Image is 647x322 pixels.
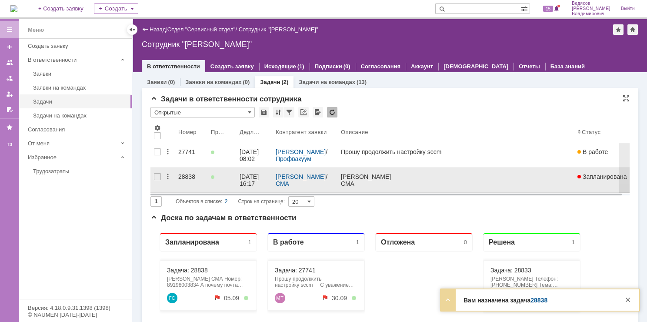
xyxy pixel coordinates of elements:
[225,196,228,207] div: 2
[313,107,323,117] div: Экспорт списка
[276,148,326,155] a: [PERSON_NAME]
[175,168,207,192] a: 28838
[164,173,171,180] div: Действия
[264,63,296,70] a: Исходящие
[240,148,260,162] div: [DATE] 08:02
[168,79,175,85] div: (0)
[30,95,130,108] a: Задачи
[93,70,98,74] div: не просрочен
[201,70,206,74] div: не просрочен
[421,13,424,20] div: 1
[3,87,17,101] a: Мои заявки
[276,155,311,162] a: Профвакуум
[239,26,318,33] div: Сотрудник "[PERSON_NAME]"
[230,12,264,20] div: Отложена
[3,138,17,152] a: ТЗ
[236,168,272,192] a: [DATE] 16:17
[178,173,204,180] div: 28838
[281,79,288,85] div: (2)
[150,26,166,33] a: Назад
[167,26,239,33] div: /
[417,70,421,74] div: не просрочен
[185,79,241,85] a: Заявки на командах
[272,121,337,143] th: Контрагент заявки
[3,40,17,54] a: Создать заявку
[315,63,342,70] a: Подписки
[341,129,369,135] div: Описание
[521,4,530,12] span: Расширенный поиск
[24,39,130,53] a: Создать заявку
[207,121,236,143] th: Просрочена
[73,69,89,76] div: 05.09.2025
[236,143,272,168] a: [DATE] 08:02
[30,81,130,94] a: Заявки на командах
[28,140,117,147] div: От меня
[17,41,99,48] div: Задача: 28838
[340,41,423,48] div: Задача: 28833
[519,63,540,70] a: Отчеты
[411,63,433,70] a: Аккаунт
[543,6,553,12] span: 15
[387,68,394,77] div: не просрочен
[577,148,608,155] span: В работе
[33,84,127,91] div: Заявки на командах
[123,12,153,20] div: В работе
[443,295,453,305] div: Развернуть
[127,24,137,35] div: Скрыть меню
[340,50,423,62] div: Винокурова Ольга СМА Телефон:+7 927 015 5643 Тема: Нарушение работоспособности почты организации....
[240,173,260,187] div: [DATE] 16:17
[276,173,326,180] a: [PERSON_NAME]
[298,107,309,117] div: Скопировать ссылку на список
[340,67,350,77] a: Галстьян Степан Александрович
[30,67,130,80] a: Заявки
[124,50,207,62] div: Прошу продолжить настройку sccm С уважением, Евгений Дорофеев Тел: 8 (987) 447-33-26 E-mail: doro...
[464,297,547,304] strong: Вам назначена задача
[178,148,204,155] div: 27741
[171,68,178,77] div: не просрочен
[273,107,283,117] div: Сортировка...
[17,67,27,77] a: Галстьян Степан Александрович
[178,129,197,135] div: Номер
[276,129,327,135] div: Контрагент заявки
[147,63,200,70] a: В ответственности
[28,57,117,63] div: В ответственности
[344,63,350,70] div: (0)
[154,124,161,131] span: Настройки
[124,41,165,48] a: Задача: 27741
[181,69,197,76] div: 30.09.2025
[30,164,130,178] a: Трудозатраты
[357,79,367,85] div: (13)
[3,71,17,85] a: Заявки в моей ответственности
[33,112,127,119] div: Задачи на командах
[17,41,57,48] a: Задача: 28838
[243,79,250,85] div: (0)
[164,148,171,155] div: Действия
[33,168,127,174] div: Трудозатраты
[444,63,508,70] a: [DEMOGRAPHIC_DATA]
[297,63,304,70] div: (1)
[313,13,317,20] div: 0
[33,70,127,77] div: Заявки
[28,43,127,49] div: Создать заявку
[574,121,630,143] th: Статус
[3,141,17,148] div: ТЗ
[397,69,412,76] div: 05.09.2025
[142,40,638,49] div: Сотрудник "[PERSON_NAME]"
[17,50,99,62] div: Александр Долгих СМА Номер: 89198003834 А почему почта папки была office1, когда задача была прив...
[124,67,135,77] a: Мохова Татьяна Сергеевна
[299,79,355,85] a: Задачи на командах
[338,12,364,20] div: Решена
[577,173,627,180] span: Запланирована
[574,168,630,192] a: Запланирована
[284,107,294,117] div: Фильтрация...
[236,121,272,143] th: Дедлайн
[211,129,226,135] div: Просрочена
[276,173,334,187] div: /
[260,79,280,85] a: Задачи
[24,123,130,136] a: Согласования
[530,297,547,304] a: 28838
[574,143,630,168] a: В работе
[210,63,254,70] a: Создать заявку
[124,41,207,48] div: Задача: 27741
[627,24,638,35] div: Сделать домашней страницей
